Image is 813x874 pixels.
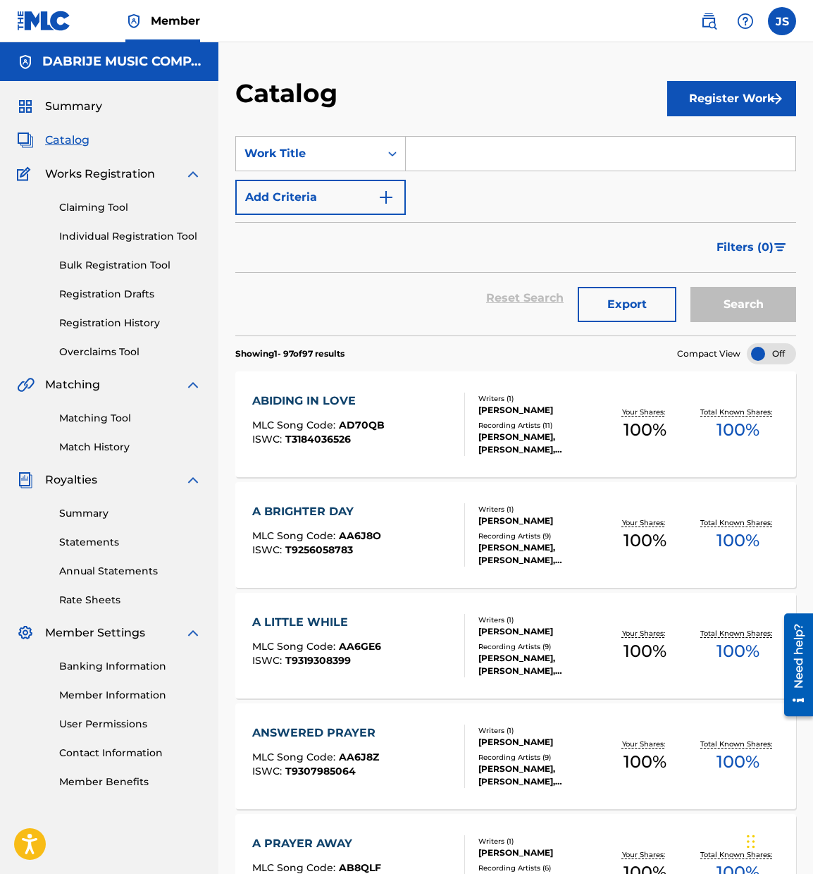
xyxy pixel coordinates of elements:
div: Writers ( 1 ) [478,725,598,736]
a: ABIDING IN LOVEMLC Song Code:AD70QBISWC:T3184036526Writers (1)[PERSON_NAME]Recording Artists (11)... [235,371,796,477]
img: expand [185,376,201,393]
span: Member Settings [45,624,145,641]
div: [PERSON_NAME] [478,404,598,417]
p: Total Known Shares: [700,849,776,860]
div: [PERSON_NAME] [478,847,598,859]
a: A BRIGHTER DAYMLC Song Code:AA6J8OISWC:T9256058783Writers (1)[PERSON_NAME]Recording Artists (9)[P... [235,482,796,588]
button: Register Work [667,81,796,116]
div: [PERSON_NAME], [PERSON_NAME], [PERSON_NAME], [PERSON_NAME], [PERSON_NAME] [478,652,598,677]
h5: DABRIJE MUSIC COMPANY LLC [42,54,201,70]
p: Total Known Shares: [700,407,776,417]
span: T9256058783 [285,543,353,556]
span: Summary [45,98,102,115]
a: Individual Registration Tool [59,229,201,244]
span: 100 % [623,749,666,775]
span: AA6J8O [339,529,381,542]
img: Member Settings [17,624,34,641]
p: Your Shares: [622,739,669,749]
div: Writers ( 1 ) [478,393,598,404]
span: AA6GE6 [339,640,381,653]
p: Your Shares: [622,407,669,417]
div: [PERSON_NAME], [PERSON_NAME], [PERSON_NAME], [PERSON_NAME], [PERSON_NAME] [478,431,598,456]
span: T9319308399 [285,654,351,667]
a: ANSWERED PRAYERMLC Song Code:AA6J8ZISWC:T9307985064Writers (1)[PERSON_NAME]Recording Artists (9)[... [235,703,796,809]
p: Total Known Shares: [700,628,776,639]
p: Showing 1 - 97 of 97 results [235,347,345,360]
span: Matching [45,376,100,393]
div: Writers ( 1 ) [478,836,598,847]
span: MLC Song Code : [252,861,339,874]
a: A LITTLE WHILEMLC Song Code:AA6GE6ISWC:T9319308399Writers (1)[PERSON_NAME]Recording Artists (9)[P... [235,593,796,698]
div: Chat Widget [743,806,813,874]
a: Matching Tool [59,411,201,426]
div: [PERSON_NAME] [478,515,598,527]
button: Filters (0) [708,230,796,265]
a: Rate Sheets [59,593,201,608]
img: MLC Logo [17,11,71,31]
span: T3184036526 [285,433,351,445]
div: Recording Artists ( 6 ) [478,863,598,873]
span: Royalties [45,472,97,488]
p: Your Shares: [622,517,669,528]
span: MLC Song Code : [252,640,339,653]
img: Matching [17,376,35,393]
div: Writers ( 1 ) [478,504,598,515]
span: 100 % [623,417,666,443]
a: Public Search [695,7,723,35]
div: A PRAYER AWAY [252,835,381,852]
span: Works Registration [45,166,155,183]
span: AA6J8Z [339,751,379,763]
div: [PERSON_NAME], [PERSON_NAME], [PERSON_NAME], [PERSON_NAME], [PERSON_NAME] [478,541,598,567]
div: User Menu [768,7,796,35]
a: Banking Information [59,659,201,674]
p: Total Known Shares: [700,739,776,749]
div: [PERSON_NAME], [PERSON_NAME], [PERSON_NAME], [PERSON_NAME], [PERSON_NAME] [478,763,598,788]
img: Top Rightsholder [125,13,142,30]
div: Drag [747,820,755,863]
div: A BRIGHTER DAY [252,503,381,520]
img: f7272a7cc735f4ea7f67.svg [768,90,785,107]
span: 100 % [623,528,666,553]
h2: Catalog [235,78,345,109]
div: A LITTLE WHILE [252,614,381,631]
div: Work Title [244,145,371,162]
a: User Permissions [59,717,201,732]
div: Writers ( 1 ) [478,615,598,625]
button: Add Criteria [235,180,406,215]
img: filter [774,243,786,252]
a: Member Information [59,688,201,703]
img: expand [185,166,201,183]
a: Summary [59,506,201,521]
div: Recording Artists ( 11 ) [478,420,598,431]
p: Total Known Shares: [700,517,776,528]
span: Member [151,13,200,29]
img: Catalog [17,132,34,149]
span: ISWC : [252,433,285,445]
div: Recording Artists ( 9 ) [478,752,598,763]
img: Accounts [17,54,34,70]
span: MLC Song Code : [252,751,339,763]
span: ISWC : [252,654,285,667]
a: Bulk Registration Tool [59,258,201,273]
a: Contact Information [59,746,201,761]
span: 100 % [716,639,759,664]
p: Your Shares: [622,628,669,639]
p: Your Shares: [622,849,669,860]
a: SummarySummary [17,98,102,115]
img: Summary [17,98,34,115]
div: Recording Artists ( 9 ) [478,531,598,541]
div: ABIDING IN LOVE [252,393,385,410]
a: CatalogCatalog [17,132,89,149]
span: 100 % [716,749,759,775]
span: ISWC : [252,543,285,556]
div: [PERSON_NAME] [478,625,598,638]
a: Statements [59,535,201,550]
span: AD70QB [339,419,385,431]
a: Claiming Tool [59,200,201,215]
img: expand [185,624,201,641]
a: Annual Statements [59,564,201,579]
img: help [737,13,754,30]
span: MLC Song Code : [252,529,339,542]
img: 9d2ae6d4665cec9f34b9.svg [378,189,395,206]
